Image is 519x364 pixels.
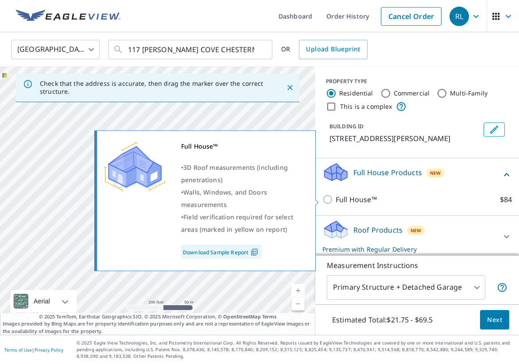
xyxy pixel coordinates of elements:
[104,140,166,193] img: Premium
[248,248,260,256] img: Pdf Icon
[450,89,488,98] label: Multi-Family
[326,77,508,85] div: PROPERTY TYPE
[306,44,360,55] span: Upload Blueprint
[11,37,100,62] div: [GEOGRAPHIC_DATA]
[35,347,63,353] a: Privacy Policy
[339,89,373,98] label: Residential
[4,347,63,353] p: |
[381,7,442,26] a: Cancel Order
[487,314,502,326] span: Next
[449,7,469,26] div: RL
[181,161,304,186] div: •
[340,102,392,111] label: This is a complex
[500,194,512,205] p: $84
[430,169,441,176] span: New
[394,89,430,98] label: Commercial
[181,211,304,236] div: •
[327,275,485,300] div: Primary Structure + Detached Garage
[329,133,480,144] p: [STREET_ADDRESS][PERSON_NAME]
[77,340,515,360] p: © 2025 Eagle View Technologies, Inc. and Pictometry International Corp. All Rights Reserved. Repo...
[291,297,305,310] a: Current Level 17, Zoom Out
[181,188,267,209] span: Walls, Windows, and Doors measurements
[329,123,364,130] p: BUILDING ID
[4,347,32,353] a: Terms of Use
[11,290,77,312] div: Aerial
[411,227,421,234] span: New
[281,40,368,59] div: OR
[262,313,277,320] a: Terms
[284,82,296,93] button: Close
[336,194,377,205] p: Full House™
[353,167,422,178] p: Full House Products
[181,245,262,259] a: Download Sample Report
[327,260,507,271] p: Measurement Instructions
[322,219,512,254] div: Roof ProductsNewPremium with Regular Delivery
[322,245,496,254] p: Premium with Regular Delivery
[40,80,270,96] p: Check that the address is accurate, then drag the marker over the correct structure.
[322,162,512,187] div: Full House ProductsNew
[480,310,509,330] button: Next
[497,282,507,293] span: Your report will include the primary structure and a detached garage if one exists.
[484,123,505,137] button: Edit building 1
[128,37,254,62] input: Search by address or latitude-longitude
[291,284,305,297] a: Current Level 17, Zoom In
[39,313,277,321] span: © 2025 TomTom, Earthstar Geographics SIO, © 2025 Microsoft Corporation, ©
[181,163,288,184] span: 3D Roof measurements (including penetrations)
[223,313,260,320] a: OpenStreetMap
[353,225,403,235] p: Roof Products
[31,290,53,312] div: Aerial
[181,140,304,153] div: Full House™
[181,186,304,211] div: •
[325,310,440,330] p: Estimated Total: $21.75 - $69.5
[181,213,293,234] span: Field verification required for select areas (marked in yellow on report)
[16,10,120,23] img: EV Logo
[299,40,367,59] a: Upload Blueprint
